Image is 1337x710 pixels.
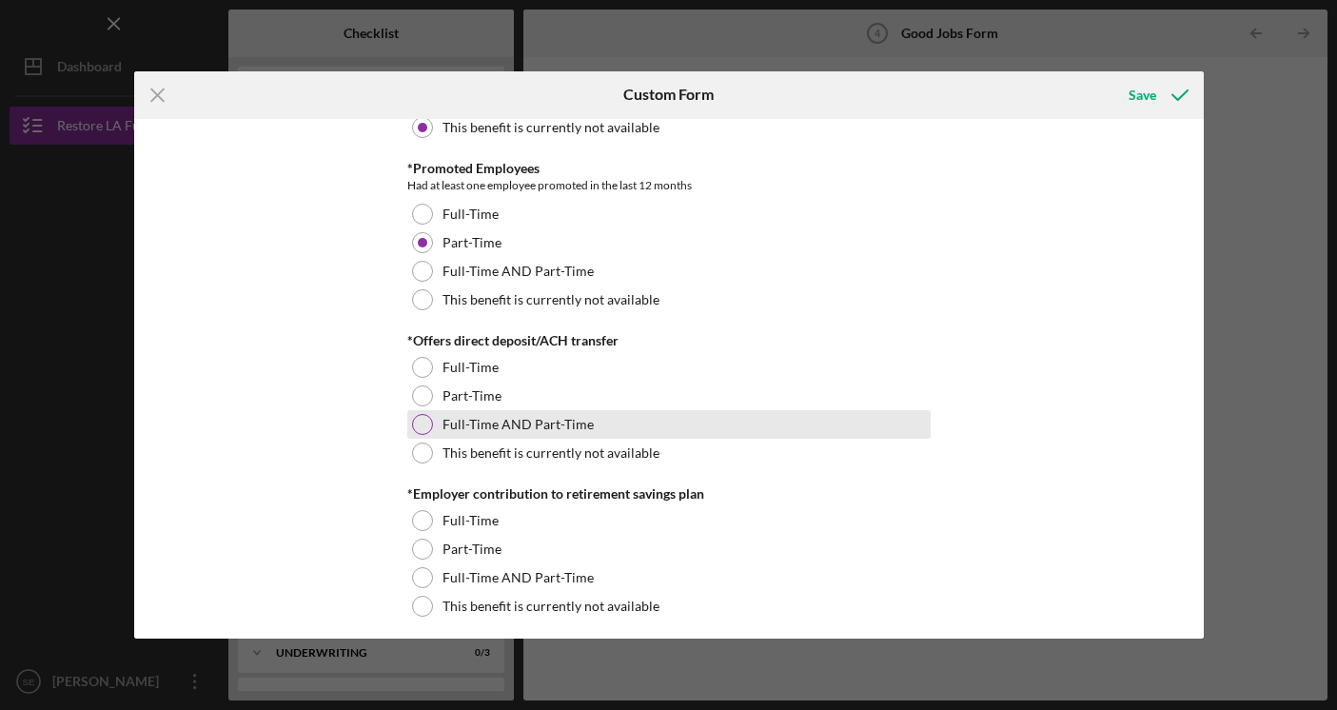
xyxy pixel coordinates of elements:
div: Save [1129,76,1156,114]
label: Part-Time [442,388,501,404]
div: *Offers direct deposit/ACH transfer [407,333,931,348]
label: Full-Time [442,513,499,528]
label: Part-Time [442,235,501,250]
div: *Promoted Employees [407,161,931,176]
label: Part-Time [442,542,501,557]
label: Full-Time [442,207,499,222]
label: This benefit is currently not available [442,292,659,307]
div: *Employer contribution to retirement savings plan [407,486,931,502]
label: Full-Time [442,360,499,375]
h6: Custom Form [623,86,714,103]
label: This benefit is currently not available [442,445,659,461]
label: Full-Time AND Part-Time [442,570,594,585]
label: This benefit is currently not available [442,599,659,614]
button: Save [1110,76,1204,114]
label: Full-Time AND Part-Time [442,264,594,279]
label: Full-Time AND Part-Time [442,417,594,432]
div: Had at least one employee promoted in the last 12 months [407,176,931,195]
label: This benefit is currently not available [442,120,659,135]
